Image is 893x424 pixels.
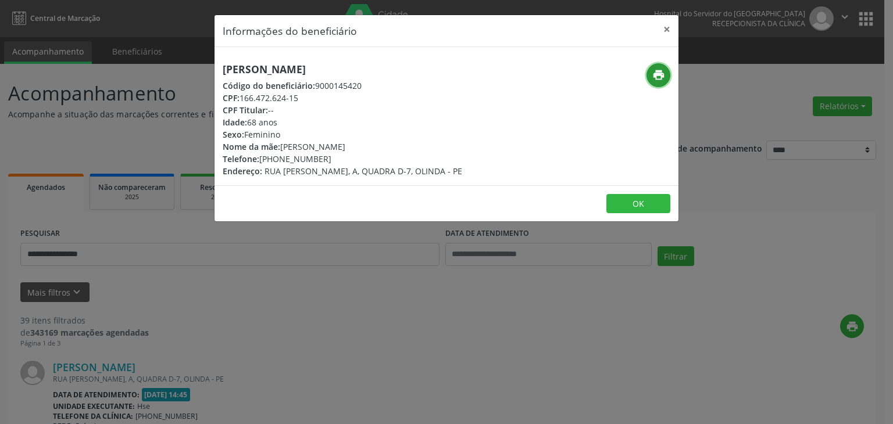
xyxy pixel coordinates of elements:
[223,80,315,91] span: Código do beneficiário:
[223,92,240,103] span: CPF:
[223,128,462,141] div: Feminino
[223,63,462,76] h5: [PERSON_NAME]
[606,194,670,214] button: OK
[223,153,462,165] div: [PHONE_NUMBER]
[223,153,259,164] span: Telefone:
[265,166,462,177] span: RUA [PERSON_NAME], A, QUADRA D-7, OLINDA - PE
[652,69,665,81] i: print
[223,166,262,177] span: Endereço:
[223,80,462,92] div: 9000145420
[223,104,462,116] div: --
[223,92,462,104] div: 166.472.624-15
[223,117,247,128] span: Idade:
[223,23,357,38] h5: Informações do beneficiário
[223,141,462,153] div: [PERSON_NAME]
[223,116,462,128] div: 68 anos
[223,141,280,152] span: Nome da mãe:
[646,63,670,87] button: print
[223,129,244,140] span: Sexo:
[655,15,678,44] button: Close
[223,105,268,116] span: CPF Titular:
